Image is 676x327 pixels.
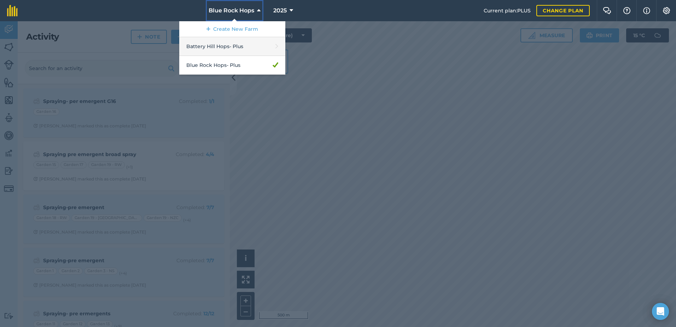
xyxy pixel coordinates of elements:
span: Current plan : PLUS [484,7,531,15]
img: Two speech bubbles overlapping with the left bubble in the forefront [603,7,611,14]
span: 2025 [273,6,287,15]
a: Battery Hill Hops- Plus [179,37,285,56]
img: A cog icon [662,7,671,14]
span: Blue Rock Hops [209,6,254,15]
a: Create New Farm [179,21,285,37]
img: svg+xml;base64,PHN2ZyB4bWxucz0iaHR0cDovL3d3dy53My5vcmcvMjAwMC9zdmciIHdpZHRoPSIxNyIgaGVpZ2h0PSIxNy... [643,6,650,15]
a: Blue Rock Hops- Plus [179,56,285,75]
img: A question mark icon [623,7,631,14]
div: Open Intercom Messenger [652,303,669,320]
a: Change plan [536,5,590,16]
img: fieldmargin Logo [7,5,18,16]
